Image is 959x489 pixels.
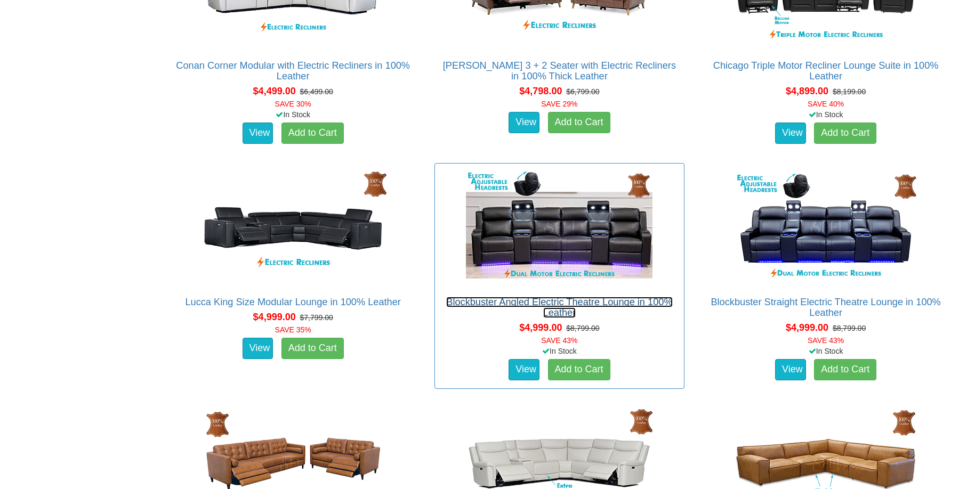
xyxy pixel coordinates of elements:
font: SAVE 29% [541,100,577,108]
a: [PERSON_NAME] 3 + 2 Seater with Electric Recliners in 100% Thick Leather [443,60,676,81]
del: $6,499.00 [300,87,333,96]
del: $8,799.00 [833,324,866,332]
font: SAVE 43% [808,336,844,345]
div: In Stock [698,109,953,120]
del: $8,199.00 [833,87,866,96]
div: In Stock [166,109,421,120]
span: $4,798.00 [519,86,562,96]
del: $7,799.00 [300,313,333,322]
a: Add to Cart [548,112,610,133]
font: SAVE 40% [808,100,844,108]
del: $6,799.00 [566,87,599,96]
div: In Stock [698,346,953,356]
a: Add to Cart [814,359,876,380]
font: SAVE 43% [541,336,577,345]
a: View [775,359,806,380]
a: View [509,112,539,133]
a: Conan Corner Modular with Electric Recliners in 100% Leather [176,60,410,81]
div: In Stock [432,346,687,356]
img: Lucca King Size Modular Lounge in 100% Leather [197,169,389,286]
a: View [243,338,273,359]
font: SAVE 30% [275,100,311,108]
img: Blockbuster Angled Electric Theatre Lounge in 100% Leather [463,169,655,286]
a: Blockbuster Straight Electric Theatre Lounge in 100% Leather [711,297,940,318]
a: Add to Cart [281,338,344,359]
a: View [509,359,539,380]
a: Add to Cart [814,123,876,144]
img: Blockbuster Straight Electric Theatre Lounge in 100% Leather [730,169,922,286]
span: $4,999.00 [253,312,296,322]
a: Add to Cart [281,123,344,144]
span: $4,999.00 [786,322,828,333]
a: Chicago Triple Motor Recliner Lounge Suite in 100% Leather [713,60,939,81]
span: $4,899.00 [786,86,828,96]
del: $8,799.00 [566,324,599,332]
a: Add to Cart [548,359,610,380]
a: Lucca King Size Modular Lounge in 100% Leather [185,297,400,307]
a: View [775,123,806,144]
span: $4,999.00 [519,322,562,333]
a: Blockbuster Angled Electric Theatre Lounge in 100% Leather [446,297,672,318]
font: SAVE 35% [275,325,311,334]
a: View [243,123,273,144]
span: $4,499.00 [253,86,296,96]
